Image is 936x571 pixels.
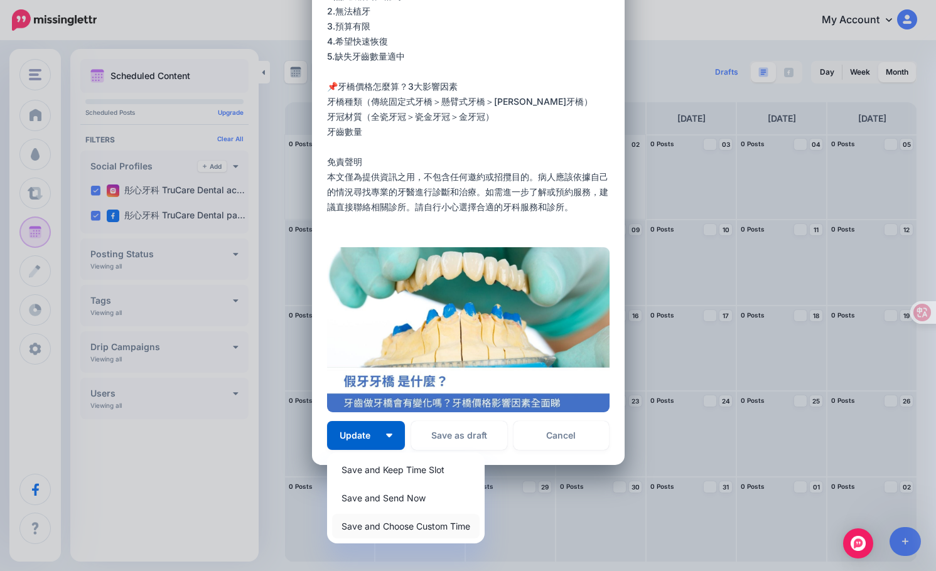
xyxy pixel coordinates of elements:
[332,514,480,538] a: Save and Choose Custom Time
[514,421,610,450] a: Cancel
[327,421,405,450] button: Update
[332,457,480,482] a: Save and Keep Time Slot
[340,431,380,440] span: Update
[843,528,873,558] div: Open Intercom Messenger
[327,247,610,412] img: R0TMFBDBS8P8D8MD026IOD57ZZ3R637M.jpg
[327,452,485,543] div: Update
[332,486,480,510] a: Save and Send Now
[411,421,507,450] button: Save as draft
[386,434,392,437] img: arrow-down-white.png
